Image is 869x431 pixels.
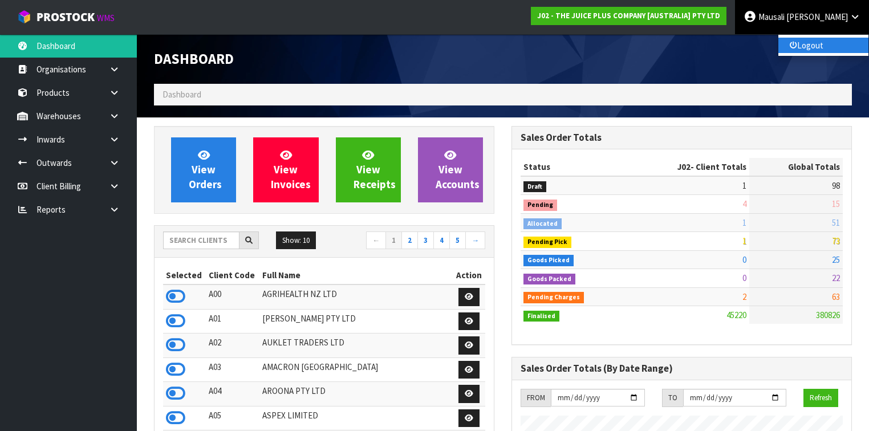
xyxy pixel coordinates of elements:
[778,38,868,53] a: Logout
[97,13,115,23] small: WMS
[271,148,311,191] span: View Invoices
[259,309,453,334] td: [PERSON_NAME] PTY LTD
[163,89,201,100] span: Dashboard
[259,266,453,284] th: Full Name
[832,217,840,228] span: 51
[366,231,386,250] a: ←
[336,137,401,202] a: ViewReceipts
[332,231,485,251] nav: Page navigation
[401,231,418,250] a: 2
[742,273,746,283] span: 0
[803,389,838,407] button: Refresh
[417,231,434,250] a: 3
[832,254,840,265] span: 25
[521,158,628,176] th: Status
[742,235,746,246] span: 1
[163,231,239,249] input: Search clients
[816,310,840,320] span: 380826
[531,7,726,25] a: J02 - THE JUICE PLUS COMPANY [AUSTRALIA] PTY LTD
[206,406,259,430] td: A05
[189,148,222,191] span: View Orders
[523,218,562,230] span: Allocated
[628,158,749,176] th: - Client Totals
[832,198,840,209] span: 15
[206,309,259,334] td: A01
[742,254,746,265] span: 0
[523,255,574,266] span: Goods Picked
[662,389,683,407] div: TO
[742,217,746,228] span: 1
[523,237,571,248] span: Pending Pick
[749,158,843,176] th: Global Totals
[253,137,318,202] a: ViewInvoices
[206,266,259,284] th: Client Code
[433,231,450,250] a: 4
[206,382,259,406] td: A04
[259,334,453,358] td: AUKLET TRADERS LTD
[259,284,453,309] td: AGRIHEALTH NZ LTD
[832,291,840,302] span: 63
[537,11,720,21] strong: J02 - THE JUICE PLUS COMPANY [AUSTRALIA] PTY LTD
[17,10,31,24] img: cube-alt.png
[259,382,453,406] td: AROONA PTY LTD
[523,274,575,285] span: Goods Packed
[742,180,746,191] span: 1
[276,231,316,250] button: Show: 10
[521,363,843,374] h3: Sales Order Totals (By Date Range)
[521,389,551,407] div: FROM
[742,291,746,302] span: 2
[521,132,843,143] h3: Sales Order Totals
[832,180,840,191] span: 98
[453,266,485,284] th: Action
[832,235,840,246] span: 73
[523,311,559,322] span: Finalised
[171,137,236,202] a: ViewOrders
[786,11,848,22] span: [PERSON_NAME]
[206,357,259,382] td: A03
[758,11,785,22] span: Mausali
[436,148,480,191] span: View Accounts
[259,357,453,382] td: AMACRON [GEOGRAPHIC_DATA]
[206,334,259,358] td: A02
[259,406,453,430] td: ASPEX LIMITED
[36,10,95,25] span: ProStock
[742,198,746,209] span: 4
[354,148,396,191] span: View Receipts
[418,137,483,202] a: ViewAccounts
[677,161,691,172] span: J02
[523,292,584,303] span: Pending Charges
[832,273,840,283] span: 22
[206,284,259,309] td: A00
[154,50,234,68] span: Dashboard
[163,266,206,284] th: Selected
[726,310,746,320] span: 45220
[523,200,557,211] span: Pending
[449,231,466,250] a: 5
[523,181,546,193] span: Draft
[465,231,485,250] a: →
[385,231,402,250] a: 1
